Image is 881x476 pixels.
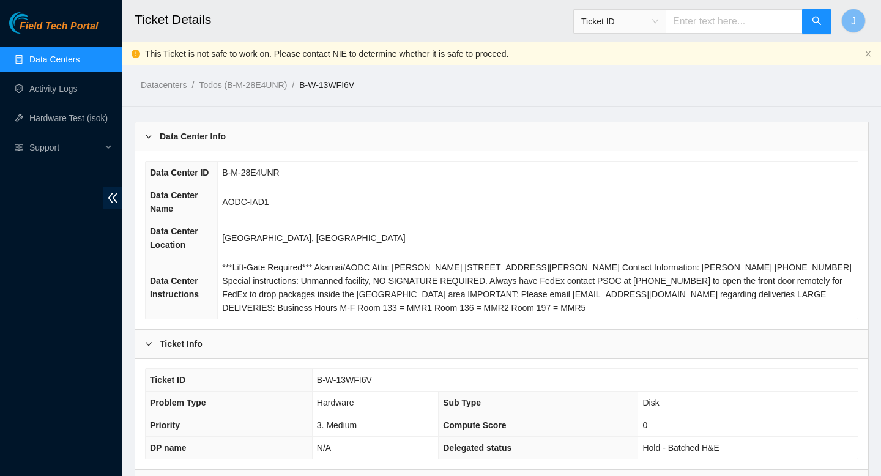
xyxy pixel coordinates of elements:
[20,21,98,32] span: Field Tech Portal
[642,443,719,453] span: Hold - Batched H&E
[864,50,872,58] button: close
[135,122,868,151] div: Data Center Info
[841,9,866,33] button: J
[150,190,198,214] span: Data Center Name
[299,80,354,90] a: B-W-13WFI6V
[160,337,203,351] b: Ticket Info
[29,84,78,94] a: Activity Logs
[103,187,122,209] span: double-left
[29,135,102,160] span: Support
[222,168,279,177] span: B-M-28E4UNR
[199,80,287,90] a: Todos (B-M-28E4UNR)
[29,54,80,64] a: Data Centers
[317,443,331,453] span: N/A
[191,80,194,90] span: /
[443,398,481,407] span: Sub Type
[9,22,98,38] a: Akamai TechnologiesField Tech Portal
[317,375,372,385] span: B-W-13WFI6V
[642,398,659,407] span: Disk
[145,340,152,348] span: right
[802,9,831,34] button: search
[317,420,357,430] span: 3. Medium
[150,226,198,250] span: Data Center Location
[150,398,206,407] span: Problem Type
[150,443,187,453] span: DP name
[812,16,822,28] span: search
[443,443,511,453] span: Delegated status
[9,12,62,34] img: Akamai Technologies
[15,143,23,152] span: read
[150,168,209,177] span: Data Center ID
[317,398,354,407] span: Hardware
[666,9,803,34] input: Enter text here...
[222,197,269,207] span: AODC-IAD1
[160,130,226,143] b: Data Center Info
[29,113,108,123] a: Hardware Test (isok)
[222,233,405,243] span: [GEOGRAPHIC_DATA], [GEOGRAPHIC_DATA]
[851,13,856,29] span: J
[135,330,868,358] div: Ticket Info
[150,420,180,430] span: Priority
[145,133,152,140] span: right
[642,420,647,430] span: 0
[292,80,294,90] span: /
[150,276,199,299] span: Data Center Instructions
[150,375,185,385] span: Ticket ID
[443,420,506,430] span: Compute Score
[222,262,852,313] span: ***Lift-Gate Required*** Akamai/AODC Attn: [PERSON_NAME] [STREET_ADDRESS][PERSON_NAME] Contact In...
[581,12,658,31] span: Ticket ID
[141,80,187,90] a: Datacenters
